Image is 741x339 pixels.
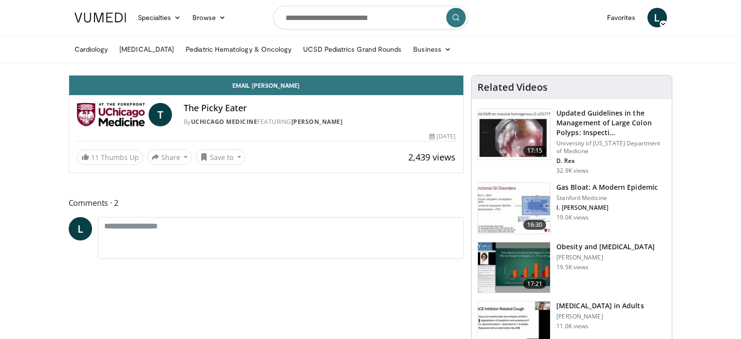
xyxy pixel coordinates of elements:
[69,40,114,59] a: Cardiology
[556,204,658,212] p: I. [PERSON_NAME]
[477,182,666,234] a: 16:30 Gas Bloat: A Modern Epidemic Stanford Medicine I. [PERSON_NAME] 19.0K views
[149,103,172,126] a: T
[184,118,456,126] div: By FEATURING
[477,242,666,294] a: 17:21 Obesity and [MEDICAL_DATA] [PERSON_NAME] 19.5K views
[477,108,666,175] a: 17:15 Updated Guidelines in the Management of Large Colon Polyps: Inspecti… University of [US_STA...
[184,103,456,114] h4: The Picky Eater
[556,108,666,138] h3: Updated Guidelines in the Management of Large Colon Polyps: Inspecti…
[69,197,464,209] span: Comments 2
[77,103,145,126] img: UChicago Medicine
[556,313,644,320] p: [PERSON_NAME]
[77,150,143,165] a: 11 Thumbs Up
[91,153,99,162] span: 11
[69,217,92,240] a: L
[556,322,589,330] p: 11.0K views
[187,8,231,27] a: Browse
[291,118,343,126] a: [PERSON_NAME]
[556,194,658,202] p: Stanford Medicine
[556,254,655,261] p: [PERSON_NAME]
[647,8,667,27] a: L
[556,214,589,221] p: 19.0K views
[478,242,550,293] img: 0df8ca06-75ef-4873-806f-abcb553c84b6.150x105_q85_crop-smart_upscale.jpg
[196,149,246,165] button: Save to
[429,132,456,141] div: [DATE]
[523,220,547,230] span: 16:30
[478,183,550,234] img: 480ec31d-e3c1-475b-8289-0a0659db689a.150x105_q85_crop-smart_upscale.jpg
[69,76,464,95] a: Email [PERSON_NAME]
[408,151,456,163] span: 2,439 views
[114,40,180,59] a: [MEDICAL_DATA]
[556,157,666,165] p: D. Rex
[407,40,457,59] a: Business
[556,301,644,311] h3: [MEDICAL_DATA] in Adults
[478,109,550,160] img: dfcfcb0d-b871-4e1a-9f0c-9f64970f7dd8.150x105_q85_crop-smart_upscale.jpg
[75,13,126,22] img: VuMedi Logo
[273,6,468,29] input: Search topics, interventions
[601,8,642,27] a: Favorites
[147,149,192,165] button: Share
[556,182,658,192] h3: Gas Bloat: A Modern Epidemic
[191,118,258,126] a: UChicago Medicine
[556,242,655,252] h3: Obesity and [MEDICAL_DATA]
[523,146,547,156] span: 17:15
[556,263,589,271] p: 19.5K views
[556,167,589,175] p: 32.9K views
[132,8,187,27] a: Specialties
[556,140,666,155] p: University of [US_STATE] Department of Medicine
[297,40,407,59] a: UCSD Pediatrics Grand Rounds
[477,81,548,93] h4: Related Videos
[180,40,297,59] a: Pediatric Hematology & Oncology
[523,279,547,289] span: 17:21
